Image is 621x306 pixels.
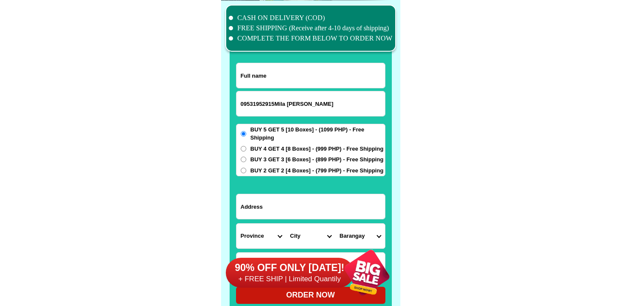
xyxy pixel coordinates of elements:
li: CASH ON DELIVERY (COD) [229,13,393,23]
input: BUY 3 GET 3 [6 Boxes] - (899 PHP) - Free Shipping [241,157,246,162]
span: BUY 4 GET 4 [8 Boxes] - (999 PHP) - Free Shipping [251,145,384,153]
input: Input phone_number [236,91,385,116]
h6: 90% OFF ONLY [DATE]! [226,262,354,274]
li: FREE SHIPPING (Receive after 4-10 days of shipping) [229,23,393,33]
select: Select province [236,224,286,248]
span: BUY 5 GET 5 [10 Boxes] - (1099 PHP) - Free Shipping [251,125,385,142]
select: Select commune [335,224,385,248]
li: COMPLETE THE FORM BELOW TO ORDER NOW [229,33,393,44]
input: BUY 4 GET 4 [8 Boxes] - (999 PHP) - Free Shipping [241,146,246,152]
select: Select district [286,224,335,248]
h6: + FREE SHIP | Limited Quantily [226,274,354,284]
span: BUY 2 GET 2 [4 Boxes] - (799 PHP) - Free Shipping [251,166,384,175]
input: BUY 2 GET 2 [4 Boxes] - (799 PHP) - Free Shipping [241,168,246,173]
span: BUY 3 GET 3 [6 Boxes] - (899 PHP) - Free Shipping [251,155,384,164]
input: Input address [236,194,385,219]
input: Input full_name [236,63,385,88]
input: BUY 5 GET 5 [10 Boxes] - (1099 PHP) - Free Shipping [241,131,246,137]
